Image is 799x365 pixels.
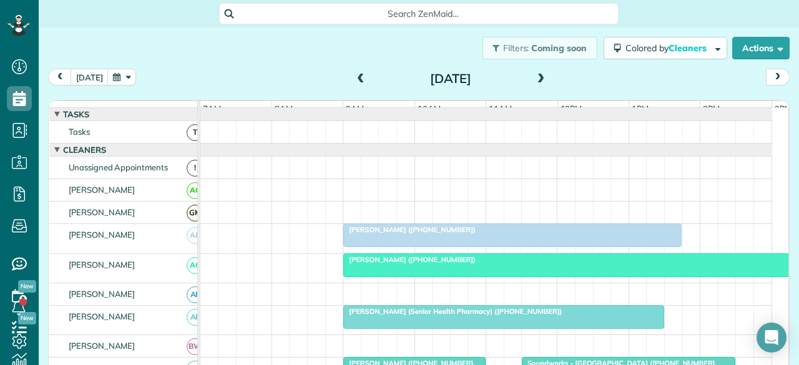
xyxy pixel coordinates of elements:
[669,42,708,54] span: Cleaners
[343,255,476,264] span: [PERSON_NAME] ([PHONE_NUMBER])
[66,260,138,270] span: [PERSON_NAME]
[343,307,562,316] span: [PERSON_NAME] (Senior Health Pharmacy) ([PHONE_NUMBER])
[61,109,92,119] span: Tasks
[66,185,138,195] span: [PERSON_NAME]
[531,42,587,54] span: Coming soon
[71,69,109,85] button: [DATE]
[61,145,109,155] span: Cleaners
[66,311,138,321] span: [PERSON_NAME]
[187,309,203,326] span: AF
[343,104,366,114] span: 9am
[604,37,727,59] button: Colored byCleaners
[272,104,295,114] span: 8am
[772,104,794,114] span: 3pm
[66,289,138,299] span: [PERSON_NAME]
[187,124,203,141] span: T
[558,104,585,114] span: 12pm
[66,341,138,351] span: [PERSON_NAME]
[629,104,651,114] span: 1pm
[625,42,711,54] span: Colored by
[732,37,790,59] button: Actions
[187,205,203,221] span: GM
[187,227,203,244] span: AB
[48,69,72,85] button: prev
[187,257,203,274] span: AC
[66,207,138,217] span: [PERSON_NAME]
[757,323,787,353] div: Open Intercom Messenger
[486,104,514,114] span: 11am
[415,104,443,114] span: 10am
[187,160,203,177] span: !
[66,127,92,137] span: Tasks
[343,225,476,234] span: [PERSON_NAME] ([PHONE_NUMBER])
[503,42,529,54] span: Filters:
[66,230,138,240] span: [PERSON_NAME]
[66,162,170,172] span: Unassigned Appointments
[187,338,203,355] span: BW
[200,104,223,114] span: 7am
[18,280,36,293] span: New
[700,104,722,114] span: 2pm
[373,72,529,85] h2: [DATE]
[766,69,790,85] button: next
[187,286,203,303] span: AF
[187,182,203,199] span: AC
